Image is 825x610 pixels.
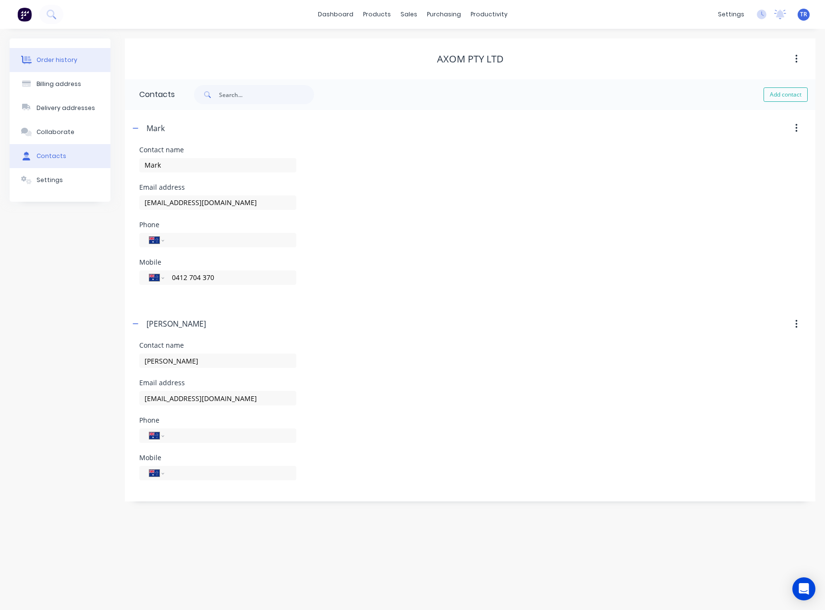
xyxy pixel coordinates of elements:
div: Billing address [36,80,81,88]
button: Add contact [764,87,808,102]
div: Open Intercom Messenger [792,577,815,600]
div: Axom Pty Ltd [437,53,504,65]
button: Delivery addresses [10,96,110,120]
div: productivity [466,7,512,22]
img: Factory [17,7,32,22]
div: purchasing [422,7,466,22]
div: Phone [139,417,296,424]
div: Order history [36,56,77,64]
div: [PERSON_NAME] [146,318,206,329]
div: Contacts [125,79,175,110]
input: Search... [219,85,314,104]
span: TR [800,10,807,19]
div: Mobile [139,259,296,266]
button: Billing address [10,72,110,96]
div: products [358,7,396,22]
div: settings [713,7,749,22]
div: Collaborate [36,128,74,136]
div: Settings [36,176,63,184]
div: Delivery addresses [36,104,95,112]
button: Collaborate [10,120,110,144]
div: Contact name [139,146,296,153]
a: dashboard [313,7,358,22]
div: Mobile [139,454,296,461]
button: Contacts [10,144,110,168]
div: Contact name [139,342,296,349]
div: Email address [139,184,296,191]
div: Contacts [36,152,66,160]
div: Email address [139,379,296,386]
div: sales [396,7,422,22]
div: Mark [146,122,165,134]
div: Phone [139,221,296,228]
button: Order history [10,48,110,72]
button: Settings [10,168,110,192]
